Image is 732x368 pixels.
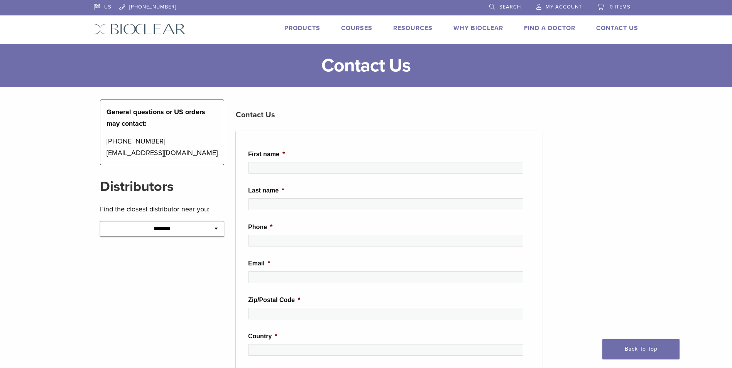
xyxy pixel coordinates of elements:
[248,150,285,159] label: First name
[248,223,272,231] label: Phone
[602,339,680,359] a: Back To Top
[100,177,225,196] h2: Distributors
[248,296,300,304] label: Zip/Postal Code
[248,333,277,341] label: Country
[393,24,433,32] a: Resources
[107,135,218,159] p: [PHONE_NUMBER] [EMAIL_ADDRESS][DOMAIN_NAME]
[546,4,582,10] span: My Account
[107,108,205,128] strong: General questions or US orders may contact:
[94,24,186,35] img: Bioclear
[248,260,270,268] label: Email
[100,203,225,215] p: Find the closest distributor near you:
[524,24,575,32] a: Find A Doctor
[610,4,631,10] span: 0 items
[596,24,638,32] a: Contact Us
[499,4,521,10] span: Search
[236,106,542,124] h3: Contact Us
[248,187,284,195] label: Last name
[284,24,320,32] a: Products
[341,24,372,32] a: Courses
[453,24,503,32] a: Why Bioclear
